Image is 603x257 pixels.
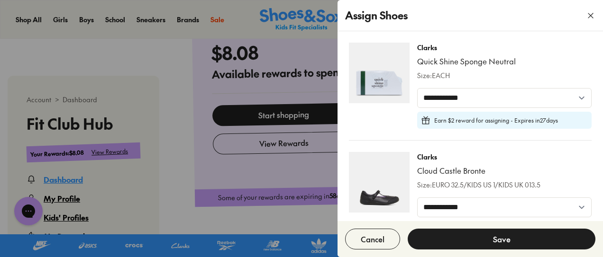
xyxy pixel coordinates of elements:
[349,43,410,103] img: 4-468840.jpg
[408,229,595,249] button: Save
[417,43,516,53] p: Clarks
[434,116,558,124] p: Earn $2 reward for assigning - Expires in 27 days
[417,152,540,162] p: Clarks
[5,3,33,32] button: Open gorgias live chat
[417,71,516,80] p: Size: EACH
[417,180,540,190] p: Size: EURO 32.5/KIDS US 1/KIDS UK 013.5
[345,8,408,23] h4: Assign Shoes
[349,152,410,213] img: 4-524024.jpg
[417,166,540,176] p: Cloud Castle Bronte
[417,56,516,67] p: Quick Shine Sponge Neutral
[345,229,400,249] button: Cancel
